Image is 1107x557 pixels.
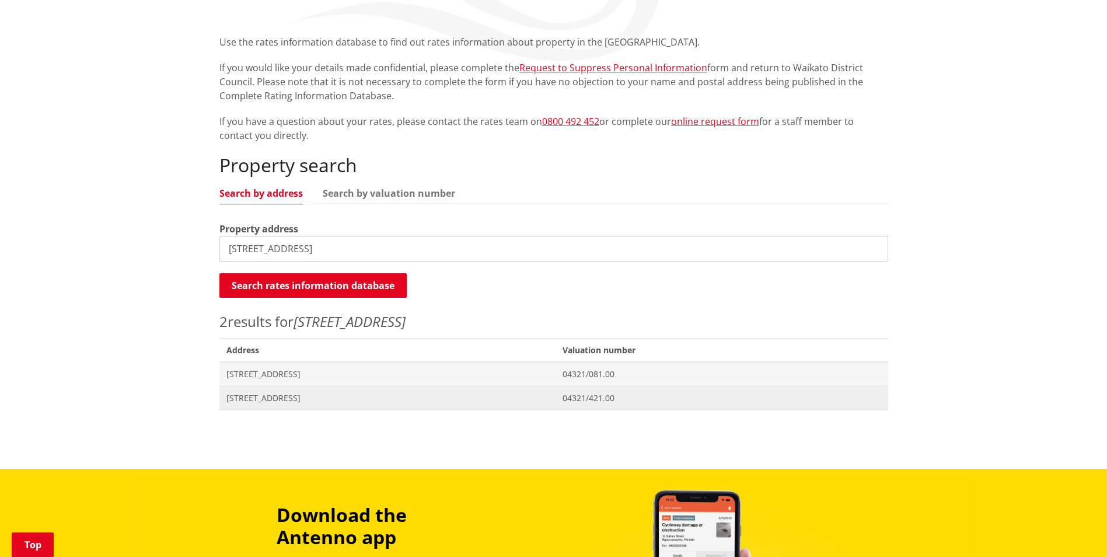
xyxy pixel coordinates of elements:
span: [STREET_ADDRESS] [226,392,549,404]
a: [STREET_ADDRESS] 04321/081.00 [219,362,888,386]
a: [STREET_ADDRESS] 04321/421.00 [219,386,888,410]
p: Use the rates information database to find out rates information about property in the [GEOGRAPHI... [219,35,888,49]
h3: Download the Antenno app [277,504,488,549]
span: Valuation number [556,338,888,362]
a: Search by address [219,189,303,198]
a: Request to Suppress Personal Information [519,61,707,74]
button: Search rates information database [219,273,407,298]
p: results for [219,311,888,332]
span: 04321/421.00 [563,392,881,404]
input: e.g. Duke Street NGARUAWAHIA [219,236,888,262]
a: 0800 492 452 [542,115,599,128]
span: Address [219,338,556,362]
a: online request form [671,115,759,128]
span: [STREET_ADDRESS] [226,368,549,380]
h2: Property search [219,154,888,176]
a: Top [12,532,54,557]
label: Property address [219,222,298,236]
em: [STREET_ADDRESS] [294,312,406,331]
p: If you have a question about your rates, please contact the rates team on or complete our for a s... [219,114,888,142]
span: 2 [219,312,228,331]
span: 04321/081.00 [563,368,881,380]
a: Search by valuation number [323,189,455,198]
p: If you would like your details made confidential, please complete the form and return to Waikato ... [219,61,888,103]
iframe: Messenger Launcher [1053,508,1095,550]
